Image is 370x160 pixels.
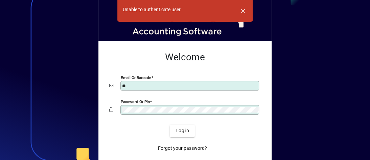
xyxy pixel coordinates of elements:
button: Dismiss [235,3,251,19]
a: Forgot your password? [155,142,210,155]
span: Login [175,127,189,134]
div: Unable to authenticate user. [123,6,182,13]
button: Login [170,125,194,137]
mat-label: Password or Pin [121,99,150,104]
span: Forgot your password? [158,145,207,152]
h2: Welcome [109,52,261,63]
mat-label: Email or Barcode [121,75,151,80]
